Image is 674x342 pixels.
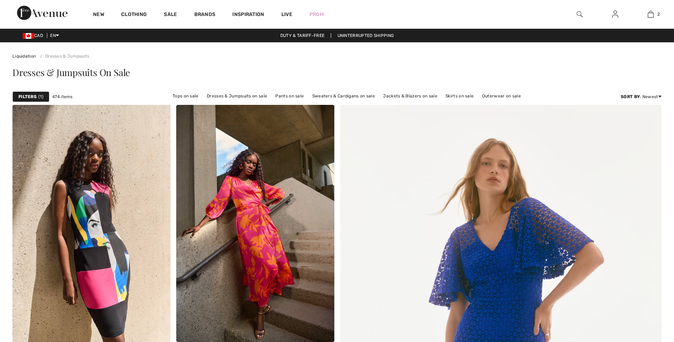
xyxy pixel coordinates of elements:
[50,33,59,38] span: EN
[648,10,654,18] img: My Bag
[12,54,36,59] a: Liquidation
[621,93,662,100] div: : Newest
[612,10,618,18] img: My Info
[37,54,90,59] a: Dresses & Jumpsuits
[606,10,624,19] a: Sign In
[379,91,441,101] a: Jackets & Blazers on sale
[309,91,378,101] a: Sweaters & Cardigans on sale
[12,105,171,342] img: Knee-Length Bodycon Dress Style 251177. Vanilla/Multi
[309,11,324,18] a: Prom
[18,93,37,100] strong: Filters
[442,91,477,101] a: Skirts on sale
[577,10,583,18] img: search the website
[93,11,104,19] a: New
[232,11,264,19] span: Inspiration
[169,91,202,101] a: Tops on sale
[121,11,147,19] a: Clothing
[17,6,68,20] img: 1ère Avenue
[23,33,34,39] img: Canadian Dollar
[633,10,668,18] a: 2
[176,105,334,342] img: Floral Wrap Midi Dress Style 251906. Pink/orange
[479,91,524,101] a: Outerwear on sale
[38,93,43,100] span: 1
[657,11,660,17] span: 2
[164,11,177,19] a: Sale
[12,66,130,79] span: Dresses & Jumpsuits On Sale
[203,91,271,101] a: Dresses & Jumpsuits on sale
[52,93,73,100] span: 474 items
[621,94,640,99] strong: Sort By
[281,11,292,18] a: Live
[194,11,216,19] a: Brands
[23,33,46,38] span: CAD
[272,91,307,101] a: Pants on sale
[629,289,667,306] iframe: Opens a widget where you can chat to one of our agents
